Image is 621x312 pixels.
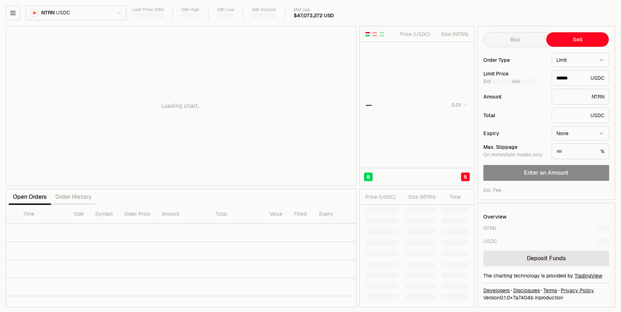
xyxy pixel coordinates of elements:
div: The charting technology is provided by [483,272,609,279]
th: Amount [156,205,210,224]
div: Version 0.1.0 + in production [483,294,609,301]
div: Total [483,113,546,118]
p: Loading chart... [161,102,201,110]
div: Mkt cap [294,7,334,13]
a: Disclosures [513,287,540,294]
div: — [365,100,372,110]
th: Value [264,205,288,224]
div: Order Type [483,58,546,63]
button: Sell [546,32,609,47]
div: USDC [552,107,609,123]
div: Last Price (24h) [132,7,164,13]
div: % [552,143,609,159]
div: $47,073,272 USD [294,13,334,19]
button: Limit [552,53,609,67]
span: S [464,173,467,180]
a: Terms [543,287,557,294]
span: NTRN [41,10,55,16]
div: 24h Low [217,7,234,13]
div: Max. Slippage [483,144,546,150]
button: Show Buy Orders Only [379,31,385,37]
span: USDC [56,10,70,16]
button: Order History [51,190,96,204]
div: Expiry [483,131,546,136]
img: NTRN Logo [31,9,38,17]
th: Expiry [313,205,362,224]
th: Side [68,205,89,224]
button: Buy [484,32,546,47]
a: Privacy Policy [561,287,594,294]
a: Deposit Funds [483,251,609,266]
button: Open Orders [9,190,51,204]
th: Time [18,205,68,224]
th: Order Price [119,205,156,224]
th: Total [210,205,264,224]
div: 24h High [181,7,199,13]
button: Show Sell Orders Only [372,31,378,37]
th: Symbol [89,205,119,224]
button: None [552,126,609,141]
a: TradingView [575,272,602,279]
div: Time [442,193,461,201]
div: Est. Fee [483,187,502,194]
div: Amount [483,94,546,99]
span: 7a7404b3f9e615fabd662142e9164420cb24e6ef [513,294,533,301]
div: USDC [552,70,609,86]
span: Ask [512,78,536,85]
div: Price ( USDC ) [365,193,399,201]
span: Bid - [483,78,510,85]
th: Filled [288,205,313,224]
button: Show Buy and Sell Orders [365,31,371,37]
a: Developers [483,287,510,294]
div: On immediate trades only [483,152,546,158]
div: Size ( NTRN ) [405,193,436,201]
div: NTRN [552,89,609,105]
span: B [367,173,370,180]
div: 24h Volume [252,7,276,13]
div: USDC [483,238,497,245]
button: Select all [12,211,18,217]
div: NTRN [483,225,496,232]
button: 0.01 [449,101,468,109]
div: Size ( NTRN ) [436,31,468,38]
div: Price ( USDC ) [398,31,430,38]
div: Overview [483,213,507,220]
div: Limit Price [483,71,546,76]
